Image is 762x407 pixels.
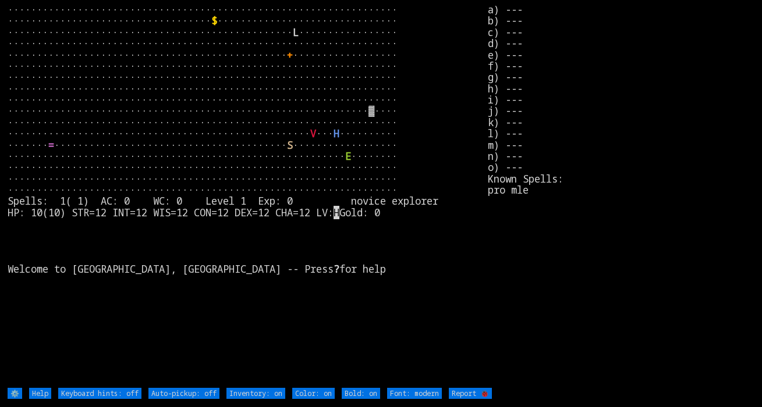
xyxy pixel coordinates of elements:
input: Keyboard hints: off [58,388,141,399]
input: Report 🐞 [449,388,492,399]
input: Help [29,388,51,399]
font: + [287,48,293,62]
font: E [345,149,351,163]
larn: ··································································· ·····························... [8,4,488,387]
font: V [310,127,316,140]
font: H [334,127,339,140]
font: $ [211,14,217,27]
font: = [48,138,54,152]
input: Color: on [292,388,335,399]
stats: a) --- b) --- c) --- d) --- e) --- f) --- g) --- h) --- i) --- j) --- k) --- l) --- m) --- n) ---... [488,4,754,387]
mark: H [334,206,339,219]
input: Inventory: on [226,388,285,399]
input: Auto-pickup: off [148,388,219,399]
input: Font: modern [387,388,442,399]
font: S [287,138,293,152]
b: ? [334,262,339,276]
font: L [293,26,299,39]
input: Bold: on [342,388,380,399]
input: ⚙️ [8,388,22,399]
